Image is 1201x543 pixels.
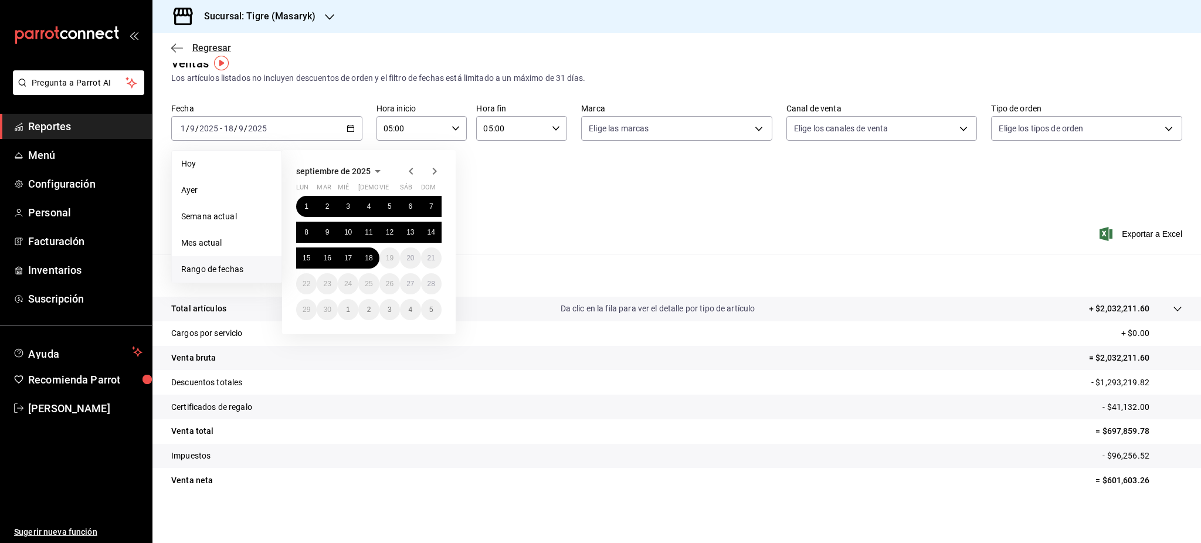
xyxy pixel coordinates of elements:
button: 30 de septiembre de 2025 [317,299,337,320]
p: Venta total [171,425,213,437]
button: 23 de septiembre de 2025 [317,273,337,294]
p: Impuestos [171,450,211,462]
button: 22 de septiembre de 2025 [296,273,317,294]
a: Pregunta a Parrot AI [8,85,144,97]
button: 12 de septiembre de 2025 [379,222,400,243]
p: Venta bruta [171,352,216,364]
p: Total artículos [171,303,226,315]
label: Tipo de orden [991,104,1182,113]
p: = $2,032,211.60 [1089,352,1182,364]
span: Configuración [28,176,143,192]
abbr: 5 de octubre de 2025 [429,306,433,314]
button: Regresar [171,42,231,53]
button: 7 de septiembre de 2025 [421,196,442,217]
abbr: 16 de septiembre de 2025 [323,254,331,262]
span: Elige los tipos de orden [999,123,1083,134]
button: 11 de septiembre de 2025 [358,222,379,243]
abbr: 13 de septiembre de 2025 [406,228,414,236]
abbr: 14 de septiembre de 2025 [428,228,435,236]
abbr: 18 de septiembre de 2025 [365,254,372,262]
button: 27 de septiembre de 2025 [400,273,420,294]
button: 3 de octubre de 2025 [379,299,400,320]
p: + $2,032,211.60 [1089,303,1149,315]
p: = $697,859.78 [1095,425,1182,437]
span: / [195,124,199,133]
abbr: 12 de septiembre de 2025 [386,228,393,236]
button: 5 de septiembre de 2025 [379,196,400,217]
span: Facturación [28,233,143,249]
abbr: 1 de septiembre de 2025 [304,202,308,211]
button: 29 de septiembre de 2025 [296,299,317,320]
abbr: 27 de septiembre de 2025 [406,280,414,288]
label: Marca [581,104,772,113]
button: 14 de septiembre de 2025 [421,222,442,243]
abbr: 1 de octubre de 2025 [346,306,350,314]
span: Semana actual [181,211,272,223]
button: 25 de septiembre de 2025 [358,273,379,294]
button: 2 de septiembre de 2025 [317,196,337,217]
p: Cargos por servicio [171,327,243,340]
input: ---- [199,124,219,133]
abbr: 20 de septiembre de 2025 [406,254,414,262]
abbr: 7 de septiembre de 2025 [429,202,433,211]
label: Hora fin [476,104,567,113]
span: Pregunta a Parrot AI [32,77,126,89]
p: - $41,132.00 [1102,401,1182,413]
abbr: 23 de septiembre de 2025 [323,280,331,288]
input: -- [180,124,186,133]
input: -- [238,124,244,133]
button: 9 de septiembre de 2025 [317,222,337,243]
button: 1 de septiembre de 2025 [296,196,317,217]
abbr: lunes [296,184,308,196]
abbr: 26 de septiembre de 2025 [386,280,393,288]
span: [PERSON_NAME] [28,401,143,416]
abbr: 3 de septiembre de 2025 [346,202,350,211]
button: Tooltip marker [214,56,229,70]
abbr: 3 de octubre de 2025 [388,306,392,314]
button: 2 de octubre de 2025 [358,299,379,320]
abbr: 2 de octubre de 2025 [367,306,371,314]
label: Hora inicio [376,104,467,113]
span: Menú [28,147,143,163]
label: Fecha [171,104,362,113]
button: 8 de septiembre de 2025 [296,222,317,243]
abbr: 4 de octubre de 2025 [408,306,412,314]
abbr: 29 de septiembre de 2025 [303,306,310,314]
abbr: 9 de septiembre de 2025 [325,228,330,236]
input: -- [223,124,234,133]
abbr: 8 de septiembre de 2025 [304,228,308,236]
p: Da clic en la fila para ver el detalle por tipo de artículo [561,303,755,315]
span: Hoy [181,158,272,170]
label: Canal de venta [786,104,978,113]
abbr: martes [317,184,331,196]
span: Suscripción [28,291,143,307]
button: 1 de octubre de 2025 [338,299,358,320]
button: Pregunta a Parrot AI [13,70,144,95]
button: open_drawer_menu [129,30,138,40]
abbr: 17 de septiembre de 2025 [344,254,352,262]
span: Ayer [181,184,272,196]
button: 5 de octubre de 2025 [421,299,442,320]
abbr: 4 de septiembre de 2025 [367,202,371,211]
button: Exportar a Excel [1102,227,1182,241]
button: 16 de septiembre de 2025 [317,247,337,269]
abbr: miércoles [338,184,349,196]
div: Los artículos listados no incluyen descuentos de orden y el filtro de fechas está limitado a un m... [171,72,1182,84]
p: = $601,603.26 [1095,474,1182,487]
div: Ventas [171,55,209,72]
span: Rango de fechas [181,263,272,276]
abbr: 21 de septiembre de 2025 [428,254,435,262]
button: 6 de septiembre de 2025 [400,196,420,217]
button: 18 de septiembre de 2025 [358,247,379,269]
abbr: 25 de septiembre de 2025 [365,280,372,288]
abbr: 11 de septiembre de 2025 [365,228,372,236]
button: 4 de septiembre de 2025 [358,196,379,217]
span: Recomienda Parrot [28,372,143,388]
span: Inventarios [28,262,143,278]
button: 26 de septiembre de 2025 [379,273,400,294]
button: 13 de septiembre de 2025 [400,222,420,243]
span: Personal [28,205,143,220]
p: Descuentos totales [171,376,242,389]
abbr: 6 de septiembre de 2025 [408,202,412,211]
